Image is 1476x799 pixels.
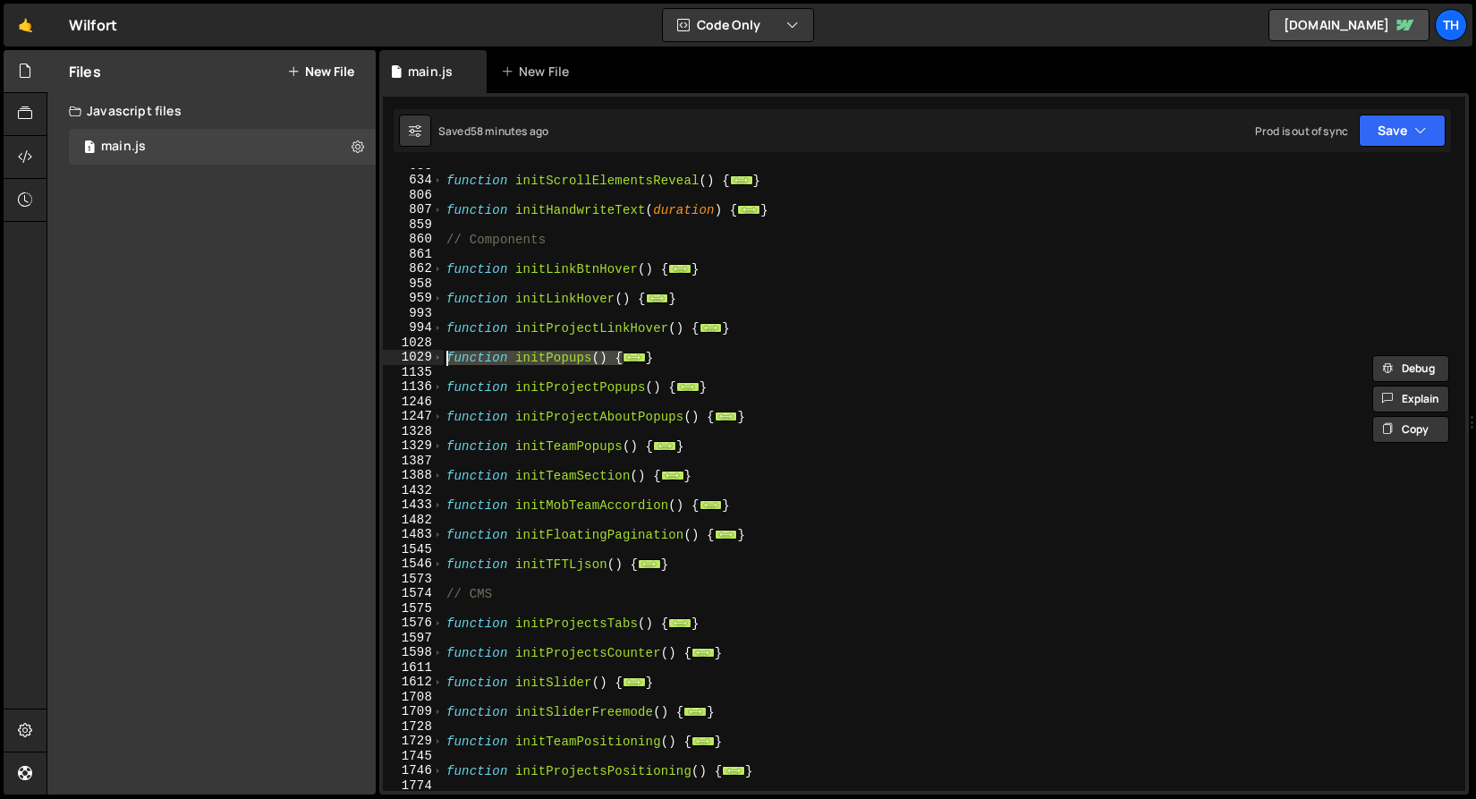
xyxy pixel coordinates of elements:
span: ... [730,175,753,185]
div: 1246 [383,395,444,410]
div: 1574 [383,586,444,601]
div: 1729 [383,734,444,749]
div: 861 [383,247,444,262]
span: ... [738,205,761,215]
div: 1329 [383,438,444,454]
div: 1135 [383,365,444,380]
div: 1387 [383,454,444,469]
div: Saved [438,123,548,139]
span: ... [715,412,738,421]
span: ... [676,382,700,392]
div: 1433 [383,497,444,513]
div: 862 [383,261,444,276]
div: 16468/44594.js [69,129,376,165]
span: ... [715,530,738,540]
button: Debug [1372,355,1449,382]
div: 860 [383,232,444,247]
div: 1708 [383,690,444,705]
span: ... [700,500,723,510]
div: 634 [383,173,444,188]
div: 1136 [383,379,444,395]
button: Copy [1372,416,1449,443]
div: 1746 [383,763,444,778]
div: 1546 [383,557,444,572]
div: 1745 [383,749,444,764]
div: 1728 [383,719,444,735]
div: 958 [383,276,444,292]
div: 58 minutes ago [471,123,548,139]
div: 1612 [383,675,444,690]
div: 1388 [383,468,444,483]
div: main.js [101,139,146,155]
div: 993 [383,306,444,321]
div: New File [501,63,576,81]
div: 1709 [383,704,444,719]
div: 1597 [383,631,444,646]
div: 1575 [383,601,444,616]
div: main.js [408,63,453,81]
div: 1482 [383,513,444,528]
button: Explain [1372,386,1449,412]
div: 859 [383,217,444,233]
a: 🤙 [4,4,47,47]
div: 806 [383,188,444,203]
div: 1247 [383,409,444,424]
button: Save [1359,115,1446,147]
span: ... [691,648,715,658]
div: Prod is out of sync [1255,123,1348,139]
div: 1029 [383,350,444,365]
div: 1774 [383,778,444,794]
button: New File [287,64,354,79]
div: 1483 [383,527,444,542]
div: 959 [383,291,444,306]
div: 1328 [383,424,444,439]
span: ... [723,766,746,776]
a: Th [1435,9,1467,41]
div: 1611 [383,660,444,676]
div: 994 [383,320,444,336]
span: ... [691,736,715,746]
div: 1573 [383,572,444,587]
span: ... [669,264,692,274]
h2: Files [69,62,101,81]
div: 1432 [383,483,444,498]
span: ... [684,707,708,717]
span: ... [661,471,684,480]
div: 1576 [383,616,444,631]
div: 1545 [383,542,444,557]
div: 1598 [383,645,444,660]
span: ... [646,293,669,303]
span: ... [623,353,646,362]
div: 1028 [383,336,444,351]
div: Javascript files [47,93,376,129]
span: ... [623,677,646,687]
div: Wilfort [69,14,117,36]
span: 1 [84,141,95,156]
div: 807 [383,202,444,217]
span: ... [700,323,723,333]
span: ... [638,559,661,569]
span: ... [654,441,677,451]
span: ... [669,618,692,628]
a: [DOMAIN_NAME] [1268,9,1429,41]
button: Code Only [663,9,813,41]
